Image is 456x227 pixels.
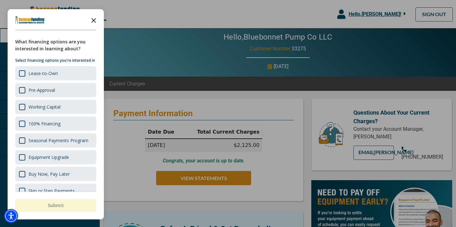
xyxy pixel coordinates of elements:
[15,57,96,64] p: Select financing options you're interested in
[15,16,45,24] img: Company logo
[28,104,60,110] div: Working Capital
[28,70,58,76] div: Lease-to-Own
[28,171,70,177] div: Buy Now, Pay Later
[15,100,96,114] div: Working Capital
[15,184,96,198] div: Skip or Step Payments
[15,150,96,164] div: Equipment Upgrade
[15,66,96,80] div: Lease-to-Own
[87,14,100,26] button: Close the survey
[15,83,96,97] div: Pre-Approval
[28,137,88,143] div: Seasonal Payments Program
[15,38,96,52] div: What financing options are you interested in learning about?
[28,87,55,93] div: Pre-Approval
[15,133,96,148] div: Seasonal Payments Program
[28,154,69,160] div: Equipment Upgrade
[15,117,96,131] div: 100% Financing
[4,209,18,223] div: Accessibility Menu
[28,121,60,127] div: 100% Financing
[8,9,104,219] div: Survey
[28,188,75,194] div: Skip or Step Payments
[15,199,96,212] button: Submit
[15,167,96,181] div: Buy Now, Pay Later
